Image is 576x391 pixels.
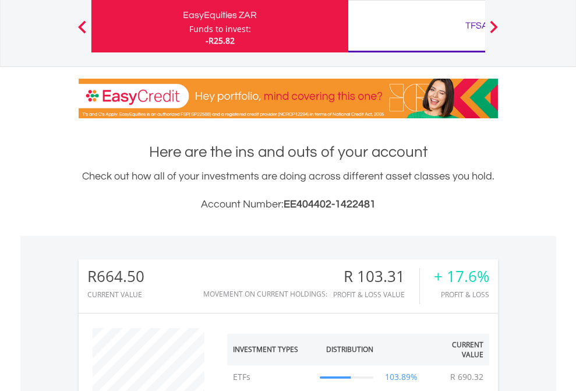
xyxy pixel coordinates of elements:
div: Funds to invest: [189,23,251,35]
button: Previous [70,26,94,38]
td: ETFs [227,365,314,389]
button: Next [482,26,506,38]
h3: Account Number: [79,196,498,213]
td: 103.89% [379,365,423,389]
div: R 103.31 [333,268,419,285]
div: Movement on Current Holdings: [203,290,327,298]
div: R664.50 [87,268,144,285]
th: Current Value [423,334,489,365]
div: Distribution [326,344,373,354]
div: CURRENT VALUE [87,291,144,298]
div: EasyEquities ZAR [98,7,341,23]
th: Investment Types [227,334,314,365]
div: Profit & Loss Value [333,291,419,298]
span: EE404402-1422481 [284,199,376,210]
h1: Here are the ins and outs of your account [79,142,498,163]
img: EasyCredit Promotion Banner [79,79,498,118]
div: + 17.6% [434,268,489,285]
div: Check out how all of your investments are doing across different asset classes you hold. [79,168,498,213]
td: R 690.32 [444,365,489,389]
div: Profit & Loss [434,291,489,298]
span: -R25.82 [206,35,235,46]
